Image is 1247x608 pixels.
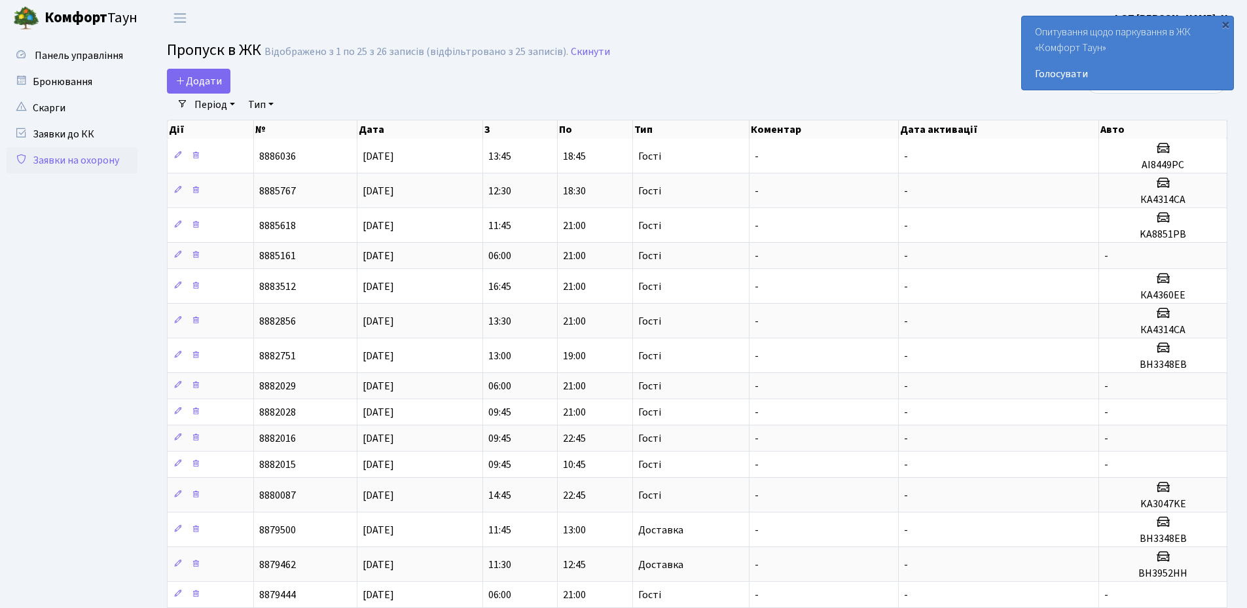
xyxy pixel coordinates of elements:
[750,120,899,139] th: Коментар
[1104,588,1108,602] span: -
[259,431,296,446] span: 8882016
[259,219,296,233] span: 8885618
[259,314,296,329] span: 8882856
[1104,228,1221,241] h5: KA8851PB
[638,459,661,470] span: Гості
[1112,10,1231,26] a: ФОП [PERSON_NAME]. Н.
[563,349,586,363] span: 19:00
[638,433,661,444] span: Гості
[243,94,279,116] a: Тип
[755,279,759,294] span: -
[904,279,908,294] span: -
[259,457,296,472] span: 8882015
[904,405,908,420] span: -
[638,525,683,535] span: Доставка
[259,558,296,572] span: 8879462
[638,186,661,196] span: Гості
[633,120,750,139] th: Тип
[259,488,296,503] span: 8880087
[488,249,511,263] span: 06:00
[488,431,511,446] span: 09:45
[755,314,759,329] span: -
[1104,533,1221,545] h5: ВН3348ЕВ
[363,249,394,263] span: [DATE]
[363,457,394,472] span: [DATE]
[1104,431,1108,446] span: -
[904,349,908,363] span: -
[563,488,586,503] span: 22:45
[363,588,394,602] span: [DATE]
[363,219,394,233] span: [DATE]
[638,381,661,391] span: Гості
[563,279,586,294] span: 21:00
[488,314,511,329] span: 13:30
[904,184,908,198] span: -
[638,251,661,261] span: Гості
[45,7,107,28] b: Комфорт
[363,314,394,329] span: [DATE]
[904,249,908,263] span: -
[563,588,586,602] span: 21:00
[563,457,586,472] span: 10:45
[755,558,759,572] span: -
[638,560,683,570] span: Доставка
[259,588,296,602] span: 8879444
[571,46,610,58] a: Скинути
[164,7,196,29] button: Переключити навігацію
[488,488,511,503] span: 14:45
[563,405,586,420] span: 21:00
[1104,567,1221,580] h5: ВН3952НН
[488,219,511,233] span: 11:45
[254,120,357,139] th: №
[638,221,661,231] span: Гості
[638,490,661,501] span: Гості
[483,120,558,139] th: З
[363,184,394,198] span: [DATE]
[168,120,254,139] th: Дії
[563,249,586,263] span: 21:00
[638,316,661,327] span: Гості
[904,314,908,329] span: -
[638,151,661,162] span: Гості
[904,488,908,503] span: -
[7,69,137,95] a: Бронювання
[638,351,661,361] span: Гості
[904,149,908,164] span: -
[35,48,123,63] span: Панель управління
[1104,249,1108,263] span: -
[259,184,296,198] span: 8885767
[755,149,759,164] span: -
[563,184,586,198] span: 18:30
[1104,359,1221,371] h5: ВН3348ЕВ
[363,379,394,393] span: [DATE]
[7,95,137,121] a: Скарги
[904,219,908,233] span: -
[259,405,296,420] span: 8882028
[1104,405,1108,420] span: -
[563,219,586,233] span: 21:00
[1112,11,1231,26] b: ФОП [PERSON_NAME]. Н.
[755,523,759,537] span: -
[1035,66,1220,82] a: Голосувати
[755,431,759,446] span: -
[363,405,394,420] span: [DATE]
[363,431,394,446] span: [DATE]
[755,405,759,420] span: -
[259,379,296,393] span: 8882029
[563,431,586,446] span: 22:45
[488,405,511,420] span: 09:45
[259,523,296,537] span: 8879500
[488,279,511,294] span: 16:45
[264,46,568,58] div: Відображено з 1 по 25 з 26 записів (відфільтровано з 25 записів).
[7,147,137,173] a: Заявки на охорону
[363,279,394,294] span: [DATE]
[363,149,394,164] span: [DATE]
[638,281,661,292] span: Гості
[563,523,586,537] span: 13:00
[488,379,511,393] span: 06:00
[1219,18,1232,31] div: ×
[638,590,661,600] span: Гості
[755,488,759,503] span: -
[363,558,394,572] span: [DATE]
[899,120,1100,139] th: Дата активації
